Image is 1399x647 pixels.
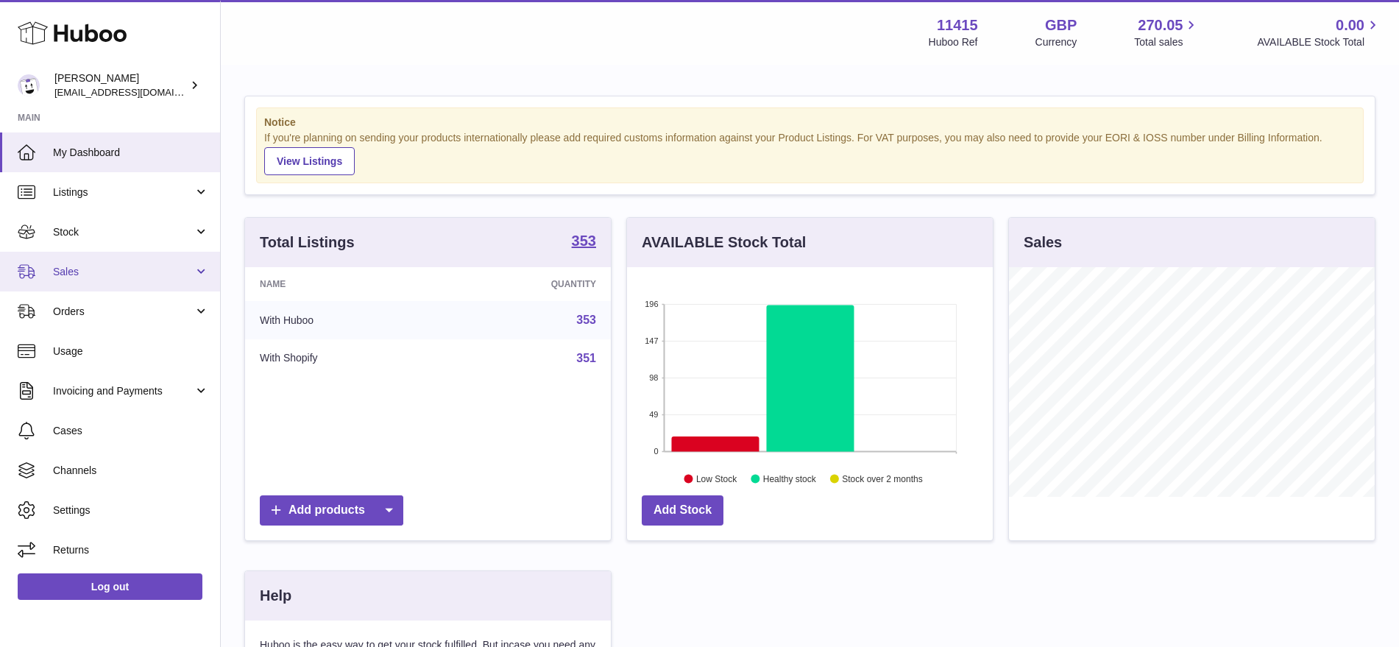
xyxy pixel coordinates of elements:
[929,35,978,49] div: Huboo Ref
[260,586,291,606] h3: Help
[576,314,596,326] a: 353
[1257,35,1381,49] span: AVAILABLE Stock Total
[264,116,1356,130] strong: Notice
[264,147,355,175] a: View Listings
[245,339,442,378] td: With Shopify
[245,301,442,339] td: With Huboo
[53,344,209,358] span: Usage
[260,233,355,252] h3: Total Listings
[54,71,187,99] div: [PERSON_NAME]
[54,86,216,98] span: [EMAIL_ADDRESS][DOMAIN_NAME]
[645,336,658,345] text: 147
[696,473,737,484] text: Low Stock
[1138,15,1183,35] span: 270.05
[842,473,922,484] text: Stock over 2 months
[53,464,209,478] span: Channels
[53,384,194,398] span: Invoicing and Payments
[18,74,40,96] img: care@shopmanto.uk
[572,233,596,251] a: 353
[1134,15,1200,49] a: 270.05 Total sales
[53,503,209,517] span: Settings
[645,300,658,308] text: 196
[53,225,194,239] span: Stock
[245,267,442,301] th: Name
[53,543,209,557] span: Returns
[1336,15,1364,35] span: 0.00
[1024,233,1062,252] h3: Sales
[576,352,596,364] a: 351
[53,265,194,279] span: Sales
[442,267,611,301] th: Quantity
[642,233,806,252] h3: AVAILABLE Stock Total
[264,131,1356,175] div: If you're planning on sending your products internationally please add required customs informati...
[53,146,209,160] span: My Dashboard
[1134,35,1200,49] span: Total sales
[763,473,817,484] text: Healthy stock
[642,495,723,526] a: Add Stock
[53,185,194,199] span: Listings
[18,573,202,600] a: Log out
[53,305,194,319] span: Orders
[649,410,658,419] text: 49
[260,495,403,526] a: Add products
[53,424,209,438] span: Cases
[937,15,978,35] strong: 11415
[649,373,658,382] text: 98
[1045,15,1077,35] strong: GBP
[1257,15,1381,49] a: 0.00 AVAILABLE Stock Total
[572,233,596,248] strong: 353
[1035,35,1077,49] div: Currency
[654,447,658,456] text: 0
